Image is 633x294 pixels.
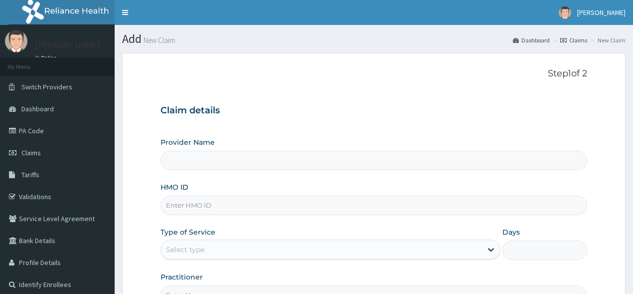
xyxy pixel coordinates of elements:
[166,245,204,255] div: Select type
[35,54,59,61] a: Online
[21,104,54,113] span: Dashboard
[160,272,203,282] label: Practitioner
[577,8,626,17] span: [PERSON_NAME]
[559,6,571,19] img: User Image
[21,170,39,179] span: Tariffs
[35,40,100,49] p: [PERSON_NAME]
[160,196,588,215] input: Enter HMO ID
[160,105,588,116] h3: Claim details
[160,227,215,237] label: Type of Service
[21,82,72,91] span: Switch Providers
[142,36,175,44] small: New Claim
[513,36,550,44] a: Dashboard
[560,36,587,44] a: Claims
[160,68,588,79] p: Step 1 of 2
[122,32,626,45] h1: Add
[588,36,626,44] li: New Claim
[5,30,27,52] img: User Image
[21,148,41,157] span: Claims
[160,137,215,147] label: Provider Name
[160,182,188,192] label: HMO ID
[502,227,520,237] label: Days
